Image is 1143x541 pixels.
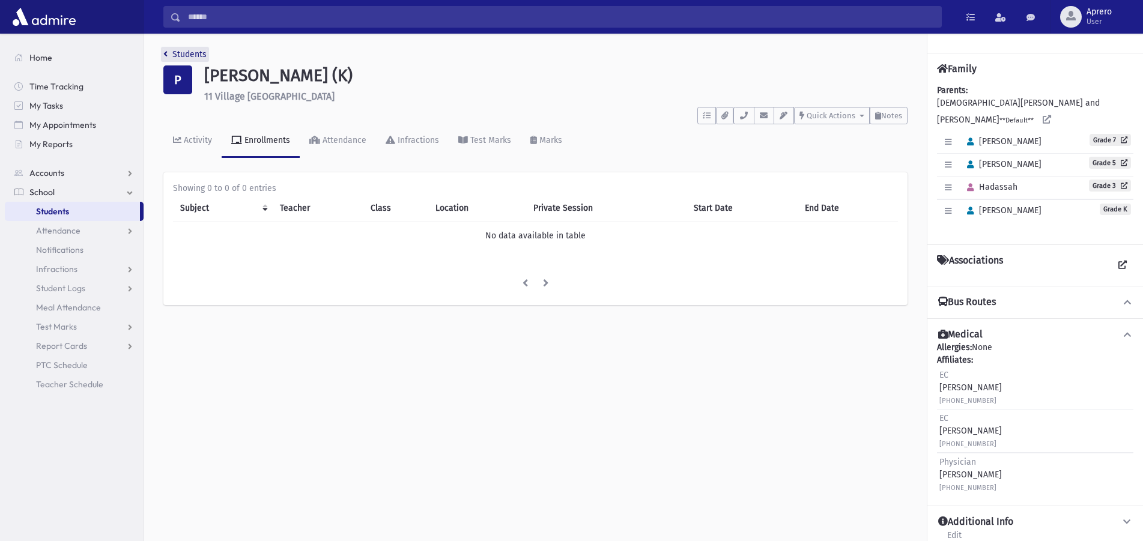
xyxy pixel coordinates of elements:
[937,255,1003,276] h4: Associations
[29,100,63,111] span: My Tasks
[320,135,366,145] div: Attendance
[163,48,207,65] nav: breadcrumb
[29,139,73,150] span: My Reports
[36,360,88,370] span: PTC Schedule
[204,65,908,86] h1: [PERSON_NAME] (K)
[5,77,144,96] a: Time Tracking
[449,124,521,158] a: Test Marks
[36,244,83,255] span: Notifications
[5,163,144,183] a: Accounts
[29,52,52,63] span: Home
[938,328,983,341] h4: Medical
[962,205,1041,216] span: [PERSON_NAME]
[242,135,290,145] div: Enrollments
[939,413,948,423] span: EC
[5,202,140,221] a: Students
[36,206,69,217] span: Students
[939,412,1002,450] div: [PERSON_NAME]
[36,283,85,294] span: Student Logs
[10,5,79,29] img: AdmirePro
[395,135,439,145] div: Infractions
[204,91,908,102] h6: 11 Village [GEOGRAPHIC_DATA]
[1087,17,1112,26] span: User
[173,222,898,249] td: No data available in table
[798,195,898,222] th: End Date
[376,124,449,158] a: Infractions
[5,375,144,394] a: Teacher Schedule
[5,115,144,134] a: My Appointments
[5,279,144,298] a: Student Logs
[939,440,996,448] small: [PHONE_NUMBER]
[5,355,144,375] a: PTC Schedule
[937,328,1133,341] button: Medical
[939,369,1002,407] div: [PERSON_NAME]
[5,221,144,240] a: Attendance
[29,119,96,130] span: My Appointments
[939,484,996,492] small: [PHONE_NUMBER]
[5,240,144,259] a: Notifications
[937,341,1133,496] div: None
[1089,180,1131,192] a: Grade 3
[163,124,222,158] a: Activity
[939,457,976,467] span: Physician
[794,107,870,124] button: Quick Actions
[962,159,1041,169] span: [PERSON_NAME]
[938,516,1013,528] h4: Additional Info
[881,111,902,120] span: Notes
[687,195,798,222] th: Start Date
[29,168,64,178] span: Accounts
[163,49,207,59] a: Students
[870,107,908,124] button: Notes
[5,298,144,317] a: Meal Attendance
[222,124,300,158] a: Enrollments
[526,195,687,222] th: Private Session
[1112,255,1133,276] a: View all Associations
[5,48,144,67] a: Home
[5,336,144,355] a: Report Cards
[36,302,101,313] span: Meal Attendance
[937,85,968,95] b: Parents:
[1087,7,1112,17] span: Aprero
[273,195,363,222] th: Teacher
[36,379,103,390] span: Teacher Schedule
[937,516,1133,528] button: Additional Info
[36,321,77,332] span: Test Marks
[962,136,1041,147] span: [PERSON_NAME]
[5,259,144,279] a: Infractions
[5,317,144,336] a: Test Marks
[181,6,941,28] input: Search
[939,456,1002,494] div: [PERSON_NAME]
[163,65,192,94] div: P
[173,195,273,222] th: Subject
[428,195,526,222] th: Location
[5,134,144,154] a: My Reports
[5,96,144,115] a: My Tasks
[181,135,212,145] div: Activity
[173,182,898,195] div: Showing 0 to 0 of 0 entries
[36,225,80,236] span: Attendance
[5,183,144,202] a: School
[962,182,1017,192] span: Hadassah
[537,135,562,145] div: Marks
[939,397,996,405] small: [PHONE_NUMBER]
[937,296,1133,309] button: Bus Routes
[937,84,1133,235] div: [DEMOGRAPHIC_DATA][PERSON_NAME] and [PERSON_NAME]
[938,296,996,309] h4: Bus Routes
[29,187,55,198] span: School
[939,370,948,380] span: EC
[300,124,376,158] a: Attendance
[36,264,77,274] span: Infractions
[468,135,511,145] div: Test Marks
[1100,204,1131,215] span: Grade K
[521,124,572,158] a: Marks
[1090,134,1131,146] a: Grade 7
[1089,157,1131,169] a: Grade 5
[36,340,87,351] span: Report Cards
[363,195,428,222] th: Class
[937,355,973,365] b: Affiliates:
[807,111,855,120] span: Quick Actions
[937,63,977,74] h4: Family
[937,342,972,352] b: Allergies:
[29,81,83,92] span: Time Tracking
